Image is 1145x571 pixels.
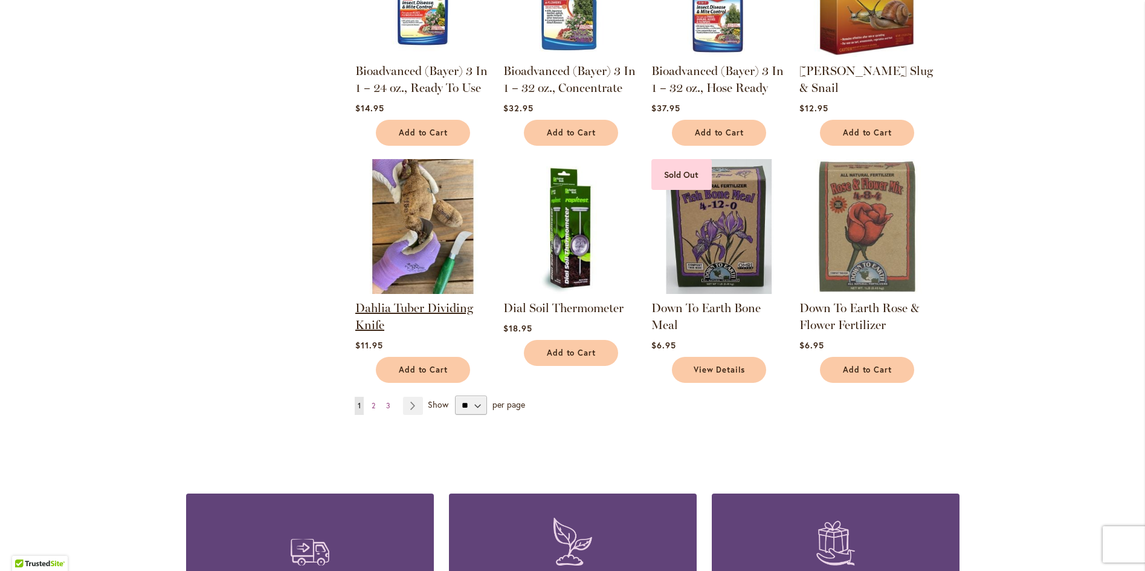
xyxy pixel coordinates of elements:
button: Add to Cart [524,120,618,146]
a: View Details [672,357,766,383]
a: Dial Soil Thermometer [503,301,624,315]
span: Add to Cart [547,128,596,138]
div: Sold Out [651,159,712,190]
span: Show [428,399,448,410]
button: Add to Cart [376,357,470,383]
span: 3 [386,401,390,410]
img: Down To Earth Rose & Flower Fertilizer [799,159,934,294]
a: 3 [383,397,393,415]
img: Dahlia Tuber Dividing Knife [355,159,490,294]
span: $6.95 [651,339,676,351]
a: Down To Earth Rose & Flower Fertilizer [799,301,920,332]
span: $12.95 [799,102,828,114]
a: Bioadvanced (Bayer) 3 In 1 – 24 oz., Ready To Use [355,48,490,59]
a: Corry's Slug & Snail [799,48,934,59]
span: 1 [358,401,361,410]
span: $14.95 [355,102,384,114]
a: Down To Earth Bone Meal Sold Out [651,285,786,296]
span: Add to Cart [843,128,892,138]
button: Add to Cart [820,357,914,383]
a: Dahlia Tuber Dividing Knife [355,285,490,296]
span: $11.95 [355,339,383,351]
span: View Details [694,365,746,375]
img: Dial Soil Thermometer [503,159,638,294]
button: Add to Cart [376,120,470,146]
a: Dahlia Tuber Dividing Knife [355,301,473,332]
a: Bioadvanced (Bayer) 3 In 1 – 32 oz., Hose Ready [651,48,786,59]
span: Add to Cart [695,128,744,138]
a: Down To Earth Rose & Flower Fertilizer [799,285,934,296]
span: Add to Cart [843,365,892,375]
button: Add to Cart [524,340,618,366]
a: [PERSON_NAME] Slug & Snail [799,64,933,95]
button: Add to Cart [672,120,766,146]
button: Add to Cart [820,120,914,146]
span: Add to Cart [399,128,448,138]
span: Add to Cart [547,348,596,358]
span: 2 [372,401,375,410]
iframe: Launch Accessibility Center [9,528,43,562]
span: $6.95 [799,339,824,351]
a: Bioadvanced (Bayer) 3 In 1 – 32 oz., Hose Ready [651,64,784,95]
span: $18.95 [503,322,532,334]
a: Bioadvanced (Bayer) 3 In 1 – 32 oz., Concentrate [503,64,636,95]
span: per page [492,399,525,410]
span: $32.95 [503,102,534,114]
img: Down To Earth Bone Meal [651,159,786,294]
span: $37.95 [651,102,680,114]
a: Bioadvanced (Bayer) 3 In 1 – 32 oz., Concentrate [503,48,638,59]
a: Bioadvanced (Bayer) 3 In 1 – 24 oz., Ready To Use [355,64,488,95]
a: 2 [369,397,378,415]
a: Dial Soil Thermometer [503,285,638,296]
a: Down To Earth Bone Meal [651,301,761,332]
span: Add to Cart [399,365,448,375]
